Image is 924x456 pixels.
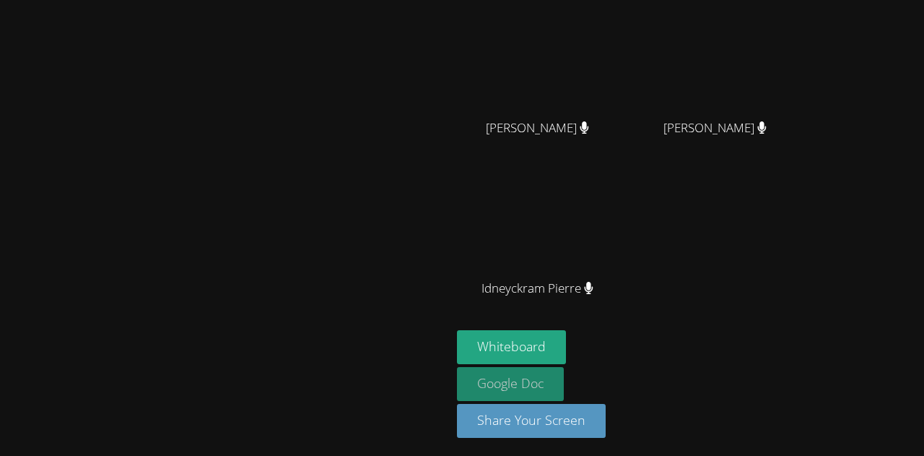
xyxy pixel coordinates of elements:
[481,278,593,299] span: Idneyckram Pierre
[457,330,566,364] button: Whiteboard
[457,404,606,438] button: Share Your Screen
[663,118,767,139] span: [PERSON_NAME]
[486,118,589,139] span: [PERSON_NAME]
[457,367,564,401] a: Google Doc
